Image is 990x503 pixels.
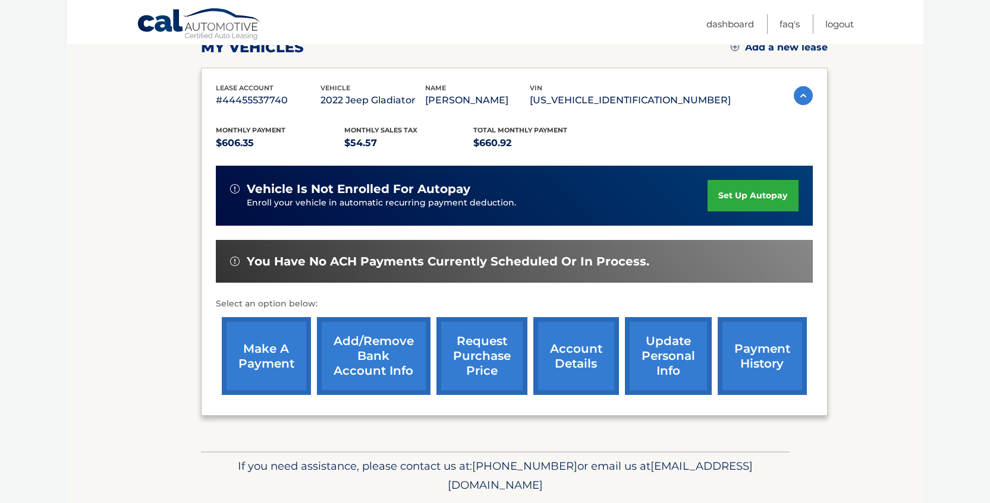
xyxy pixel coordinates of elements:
[247,254,649,269] span: You have no ACH payments currently scheduled or in process.
[209,457,782,495] p: If you need assistance, please contact us at: or email us at
[216,92,320,109] p: #44455537740
[780,14,800,34] a: FAQ's
[448,459,753,492] span: [EMAIL_ADDRESS][DOMAIN_NAME]
[247,197,708,210] p: Enroll your vehicle in automatic recurring payment deduction.
[320,92,425,109] p: 2022 Jeep Gladiator
[344,126,417,134] span: Monthly sales Tax
[137,8,262,42] a: Cal Automotive
[247,182,470,197] span: vehicle is not enrolled for autopay
[216,126,285,134] span: Monthly Payment
[731,42,828,53] a: Add a new lease
[230,184,240,194] img: alert-white.svg
[472,459,577,473] span: [PHONE_NUMBER]
[216,84,274,92] span: lease account
[216,297,813,311] p: Select an option below:
[625,317,712,395] a: update personal info
[230,257,240,266] img: alert-white.svg
[706,14,754,34] a: Dashboard
[436,317,527,395] a: request purchase price
[530,84,542,92] span: vin
[718,317,807,395] a: payment history
[320,84,350,92] span: vehicle
[825,14,854,34] a: Logout
[473,126,567,134] span: Total Monthly Payment
[794,86,813,105] img: accordion-active.svg
[344,135,473,151] p: $54.57
[201,39,304,56] h2: my vehicles
[222,317,311,395] a: make a payment
[533,317,619,395] a: account details
[731,43,739,51] img: add.svg
[425,92,530,109] p: [PERSON_NAME]
[530,92,731,109] p: [US_VEHICLE_IDENTIFICATION_NUMBER]
[425,84,446,92] span: name
[216,135,345,151] p: $606.35
[473,135,602,151] p: $660.92
[317,317,430,395] a: Add/Remove bank account info
[708,180,798,211] a: set up autopay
